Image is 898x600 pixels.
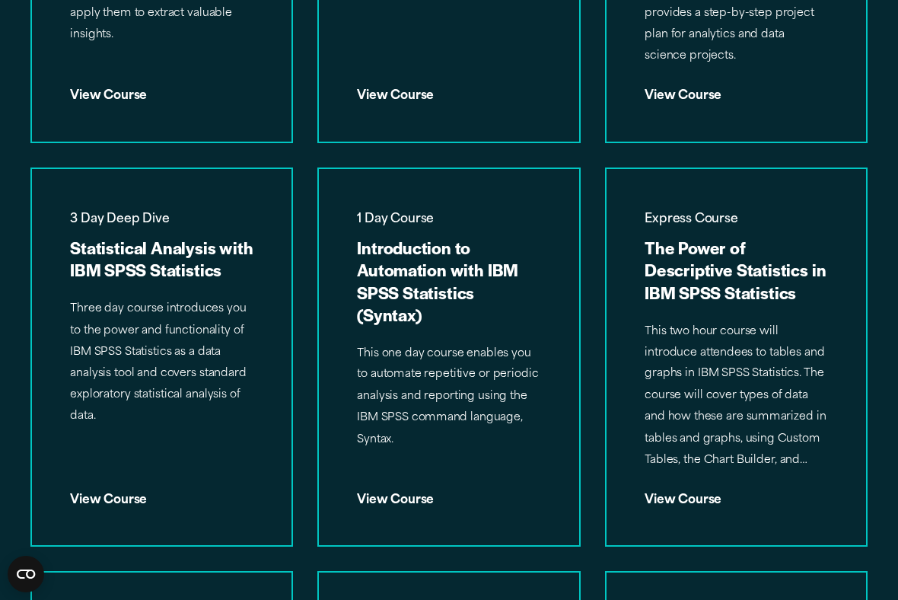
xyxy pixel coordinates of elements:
button: Open CMP widget [8,556,44,592]
div: View Course [645,482,828,506]
span: 3 Day Deep Dive [70,209,253,234]
p: This two hour course will introduce attendees to tables and graphs in IBM SPSS Statistics. The co... [645,321,828,472]
h3: The Power of Descriptive Statistics in IBM SPSS Statistics [645,237,828,304]
p: Three day course introduces you to the power and functionality of IBM SPSS Statistics as a data a... [70,298,253,427]
div: View Course [70,78,253,102]
h3: Statistical Analysis with IBM SPSS Statistics [70,237,253,281]
div: View Course [358,482,541,506]
div: View Course [70,482,253,506]
h3: Introduction to Automation with IBM SPSS Statistics (Syntax) [358,237,541,326]
span: Express Course [645,209,828,234]
a: 1 Day Course Introduction to Automation with IBM SPSS Statistics (Syntax) This one day course ena... [319,169,578,545]
a: 3 Day Deep Dive Statistical Analysis with IBM SPSS Statistics Three day course introduces you to ... [32,169,291,545]
p: This one day course enables you to automate repetitive or periodic analysis and reporting using t... [358,343,541,451]
div: View Course [645,78,828,102]
span: 1 Day Course [358,209,541,234]
a: Express Course The Power of Descriptive Statistics in IBM SPSS Statistics This two hour course wi... [607,169,866,545]
div: View Course [358,78,541,102]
